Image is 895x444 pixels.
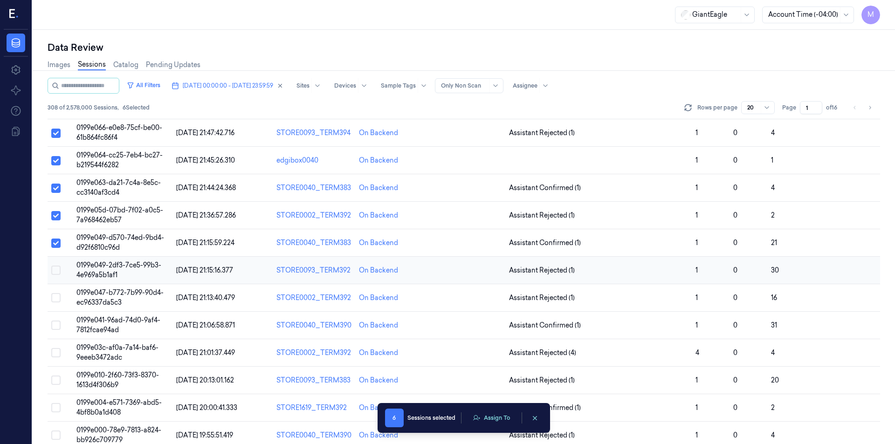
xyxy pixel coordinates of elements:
[51,293,61,302] button: Select row
[276,128,351,138] div: STORE0093_TERM394
[76,316,160,334] span: 0199e041-96ad-74d0-9af4-7812fcae94ad
[51,266,61,275] button: Select row
[76,123,162,142] span: 0199e066-e0e8-75cf-be00-61b864fc86f4
[733,129,737,137] span: 0
[407,414,455,422] div: Sessions selected
[76,233,164,252] span: 0199e049-d570-74ed-9bd4-d92f6810c96d
[695,239,698,247] span: 1
[771,266,779,274] span: 30
[695,184,698,192] span: 1
[51,129,61,138] button: Select row
[76,178,161,197] span: 0199e063-da21-7c4a-8e5c-cc3140af3cd4
[771,321,777,329] span: 31
[695,376,698,384] span: 1
[359,430,398,440] div: On Backend
[359,128,398,138] div: On Backend
[276,403,351,413] div: STORE1619_TERM392
[733,211,737,219] span: 0
[168,78,287,93] button: [DATE] 00:00:00 - [DATE] 23:59:59
[733,156,737,164] span: 0
[771,156,773,164] span: 1
[697,103,737,112] p: Rows per page
[359,293,398,303] div: On Backend
[509,321,581,330] span: Assistant Confirmed (1)
[48,41,880,54] div: Data Review
[733,348,737,357] span: 0
[695,211,698,219] span: 1
[76,151,163,169] span: 0199e064-cc25-7eb4-bc27-b219544f6282
[51,430,61,440] button: Select row
[771,239,777,247] span: 21
[359,348,398,358] div: On Backend
[276,266,351,275] div: STORE0093_TERM392
[183,82,273,90] span: [DATE] 00:00:00 - [DATE] 23:59:59
[51,156,61,165] button: Select row
[176,239,234,247] span: [DATE] 21:15:59.224
[146,60,200,70] a: Pending Updates
[76,288,164,307] span: 0199e047-b772-7b99-90d4-ec96337da5c3
[176,184,236,192] span: [DATE] 21:44:24.368
[276,348,351,358] div: STORE0002_TERM392
[359,321,398,330] div: On Backend
[51,348,61,357] button: Select row
[771,348,775,357] span: 4
[176,403,237,412] span: [DATE] 20:00:41.333
[509,376,575,385] span: Assistant Rejected (1)
[359,376,398,385] div: On Backend
[276,238,351,248] div: STORE0040_TERM383
[48,103,119,112] span: 308 of 2,578,000 Sessions ,
[848,101,876,114] nav: pagination
[359,266,398,275] div: On Backend
[733,403,737,412] span: 0
[176,129,234,137] span: [DATE] 21:47:42.716
[359,211,398,220] div: On Backend
[695,431,698,439] span: 1
[695,129,698,137] span: 1
[771,184,775,192] span: 4
[863,101,876,114] button: Go to next page
[276,321,351,330] div: STORE0040_TERM390
[733,321,737,329] span: 0
[509,266,575,275] span: Assistant Rejected (1)
[51,403,61,412] button: Select row
[695,294,698,302] span: 1
[176,266,233,274] span: [DATE] 21:15:16.377
[113,60,138,70] a: Catalog
[359,238,398,248] div: On Backend
[695,321,698,329] span: 1
[826,103,841,112] span: of 16
[695,348,699,357] span: 4
[771,294,777,302] span: 16
[76,398,162,417] span: 0199e004-e571-7369-abd5-4bf8b0a1d408
[385,409,404,427] span: 6
[51,321,61,330] button: Select row
[695,156,698,164] span: 1
[276,156,351,165] div: edgibox0040
[76,426,161,444] span: 0199e000-78e9-7813-a824-bb926c709779
[176,321,235,329] span: [DATE] 21:06:58.871
[861,6,880,24] button: M
[509,293,575,303] span: Assistant Rejected (1)
[176,376,234,384] span: [DATE] 20:13:01.162
[771,403,775,412] span: 2
[276,376,351,385] div: STORE0093_TERM383
[176,431,233,439] span: [DATE] 19:55:51.419
[359,156,398,165] div: On Backend
[51,211,61,220] button: Select row
[276,183,351,193] div: STORE0040_TERM383
[771,129,775,137] span: 4
[78,60,106,70] a: Sessions
[733,294,737,302] span: 0
[123,103,150,112] span: 6 Selected
[733,266,737,274] span: 0
[51,376,61,385] button: Select row
[509,128,575,138] span: Assistant Rejected (1)
[771,376,779,384] span: 20
[276,293,351,303] div: STORE0002_TERM392
[76,371,159,389] span: 0199e010-2f60-73f3-8370-1613d4f306b9
[733,431,737,439] span: 0
[359,403,398,413] div: On Backend
[51,184,61,193] button: Select row
[509,430,575,440] span: Assistant Rejected (1)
